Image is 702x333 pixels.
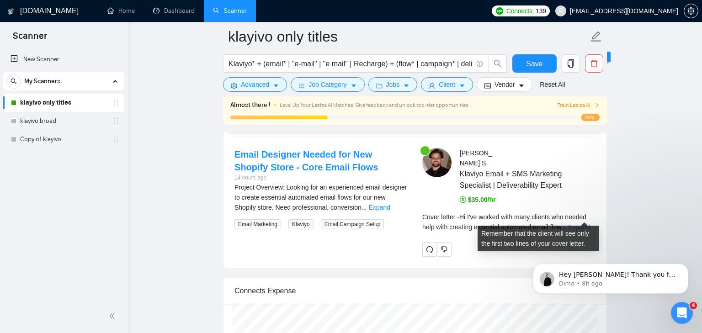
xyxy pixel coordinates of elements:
span: 28% [581,114,600,121]
input: Scanner name... [228,25,588,48]
button: dislike [437,242,452,257]
span: right [594,102,600,108]
span: Advanced [241,79,269,90]
span: double-left [109,312,118,321]
img: c1dly2Ptj1j_sXq0Q_Px6-74EpY3CJDPge2xN9q-CdvEshDVs2oZK2-s3jJyUmGeRa [422,148,452,177]
button: redo [422,242,437,257]
span: Level Up Your Laziza AI Matches! Give feedback and unlock top-tier opportunities ! [280,102,471,108]
span: Klaviyo Email + SMS Marketing Specialist | Deliverability Expert [460,168,569,191]
button: Save [512,54,557,73]
span: copy [562,59,580,68]
a: klayivo only titles [20,94,107,112]
span: dislike [441,246,447,253]
div: 14 hours ago [234,174,408,182]
span: dollar [460,196,466,203]
span: caret-down [403,82,409,89]
span: Jobs [386,79,400,90]
button: barsJob Categorycaret-down [291,77,364,92]
a: setting [684,7,698,15]
span: 4 [690,302,697,309]
span: user [429,82,435,89]
span: idcard [484,82,491,89]
span: holder [112,117,120,125]
div: Remember that the client will see only the first two lines of your cover letter. [422,212,596,232]
span: search [489,59,506,68]
span: info-circle [477,61,483,67]
span: user [558,8,564,14]
li: My Scanners [3,72,124,148]
span: Almost there ! [230,100,271,110]
span: bars [298,82,305,89]
span: ... [362,204,367,211]
a: searchScanner [213,7,247,15]
span: holder [112,136,120,143]
span: folder [376,82,383,89]
span: setting [231,82,237,89]
span: Cover letter - Hi I've worked with many clients who needed help with creating essential automated... [422,213,586,231]
span: delete [585,59,603,68]
input: Search Freelance Jobs... [229,58,473,69]
span: My Scanners [24,72,60,90]
span: 139 [536,6,546,16]
span: Email Marketing [234,219,281,229]
button: setting [684,4,698,18]
button: search [6,74,21,89]
iframe: Intercom live chat [671,302,693,324]
li: New Scanner [3,50,124,69]
button: Train Laziza AI [558,101,600,110]
a: Copy of klayivo [20,130,107,148]
a: klayivo broad [20,112,107,130]
span: caret-down [459,82,465,89]
a: New Scanner [11,50,117,69]
span: Project Overview: Looking for an experienced email designer to create essential automated email f... [234,184,407,211]
span: caret-down [351,82,357,89]
a: Reset All [540,79,565,90]
div: Connects Expense [234,278,596,304]
a: Expand [369,204,390,211]
span: Save [526,58,542,69]
span: redo [423,246,436,253]
span: caret-down [273,82,279,89]
a: homeHome [107,7,135,15]
span: setting [684,7,698,15]
span: Job Category [308,79,346,90]
a: dashboardDashboard [153,7,195,15]
span: edit [590,31,602,42]
span: Klaviyo [288,219,314,229]
iframe: Intercom notifications message [519,244,702,308]
span: Hey [PERSON_NAME]! Thank you for reaching out! ​ "why gigradar is charging me another $2k - so I ... [40,26,156,261]
img: upwork-logo.png [496,7,503,15]
div: Remember that the client will see only the first two lines of your cover letter. [478,226,599,252]
button: search [489,54,507,73]
span: holder [112,99,120,106]
button: copy [562,54,580,73]
span: $35.00/hr [460,196,496,203]
span: Email Campaign Setup [321,219,384,229]
button: userClientcaret-down [421,77,473,92]
a: Email Designer Needed for New Shopify Store - Core Email Flows [234,149,378,172]
div: Project Overview: Looking for an experienced email designer to create essential automated email f... [234,182,408,212]
button: settingAdvancedcaret-down [223,77,287,92]
span: caret-down [518,82,525,89]
button: folderJobscaret-down [368,77,418,92]
button: idcardVendorcaret-down [477,77,532,92]
span: Scanner [5,29,54,48]
p: Message from Dima, sent 8h ago [40,35,158,43]
span: search [7,78,21,85]
span: Vendor [495,79,515,90]
img: logo [8,4,14,19]
span: Connects: [506,6,534,16]
button: delete [585,54,603,73]
span: [PERSON_NAME] S . [460,149,492,167]
span: Client [439,79,455,90]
